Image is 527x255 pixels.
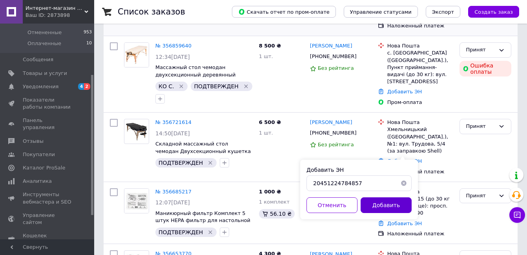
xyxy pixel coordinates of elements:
div: Чернігів, №15 (до 30 кг на одне місце): просп. Перемоги, 90 [387,195,453,217]
div: Хмельницький ([GEOGRAPHIC_DATA].), №1: вул. Трудова, 5/4 (за заправкою Shell) [387,126,453,155]
span: 1 000 ₴ [259,189,281,195]
span: ПОДТВЕРЖДЕН [194,83,238,89]
button: Скачать отчет по пром-оплате [232,6,336,18]
span: Аналитика [23,178,52,185]
div: [PHONE_NUMBER] [308,128,358,138]
svg: Удалить метку [207,229,213,235]
h1: Список заказов [118,7,185,16]
a: № 356859640 [155,43,191,49]
div: Наложенный платеж [387,168,453,175]
span: Управление статусами [350,9,412,15]
span: 953 [84,29,92,36]
div: Нова Пошта [387,188,453,195]
span: Экспорт [432,9,454,15]
div: Принят [466,46,495,54]
span: 12:34[DATE] [155,54,190,60]
span: ПОДТВЕРЖДЕН [159,229,203,235]
span: ПОДТВЕРЖДЕН [159,160,203,166]
img: Фото товару [124,121,149,142]
img: Фото товару [124,189,149,213]
button: Управление статусами [344,6,418,18]
span: Показатели работы компании [23,97,73,111]
div: Принят [466,192,495,200]
a: [PERSON_NAME] [310,119,352,126]
div: Нова Пошта [387,119,453,126]
a: Фото товару [124,119,149,144]
span: 4 [78,83,84,90]
div: [PHONE_NUMBER] [308,51,358,62]
a: [PERSON_NAME] [310,42,352,50]
a: Складной массажный стол чемодан Двухсекционный кушетка для массажа переносная ASPECT (светло-беже... [155,141,251,169]
span: 1 шт. [259,53,273,59]
svg: Удалить метку [243,83,249,89]
a: Массажный стол чемодан двухсекционный деревянный складной стол MAXIMUM кушетка для массажа перено... [155,64,246,92]
svg: Удалить метку [207,160,213,166]
span: Создать заказ [474,9,513,15]
span: Кошелек компании [23,232,73,246]
a: Добавить ЭН [387,158,422,164]
div: Пром-оплата [387,99,453,106]
span: 12:07[DATE] [155,199,190,206]
div: с. [GEOGRAPHIC_DATA] ([GEOGRAPHIC_DATA].), Пункт приймання-видачі (до 30 кг): вул. [STREET_ADDRESS] [387,49,453,85]
a: № 356685217 [155,189,191,195]
span: 1 комплект [259,199,290,205]
a: № 356721614 [155,119,191,125]
span: Уведомления [23,83,58,90]
label: Добавить ЭН [306,167,344,173]
img: Фото товару [124,43,149,67]
a: Создать заказ [460,9,519,15]
button: Очистить [396,175,412,191]
a: Добавить ЭН [387,89,422,95]
button: Экспорт [426,6,460,18]
span: 10 [86,40,92,47]
span: КО С. [159,83,174,89]
span: Оплаченные [27,40,61,47]
div: Наложенный платеж [387,22,453,29]
div: Принят [466,122,495,131]
span: 1 шт. [259,130,273,136]
div: 56.10 ₴ [259,209,295,219]
span: Каталог ProSale [23,164,65,171]
span: 8 500 ₴ [259,43,281,49]
div: Ошибка оплаты [460,61,511,76]
span: Отмененные [27,29,62,36]
span: Сообщения [23,56,53,63]
a: Фото товару [124,188,149,213]
span: 2 [84,83,90,90]
button: Добавить [361,197,412,213]
span: Интернет-магазин "M-Beauty" [26,5,84,12]
span: Панель управления [23,117,73,131]
div: Ваш ID: 2873898 [26,12,94,19]
span: Товары и услуги [23,70,67,77]
span: Без рейтинга [318,65,354,71]
span: 6 500 ₴ [259,119,281,125]
span: Управление сайтом [23,212,73,226]
span: 14:50[DATE] [155,130,190,137]
button: Создать заказ [468,6,519,18]
svg: Удалить метку [178,83,184,89]
div: Наложенный платеж [387,230,453,237]
a: Добавить ЭН [387,220,422,226]
button: Чат с покупателем [509,207,525,223]
span: Скачать отчет по пром-оплате [238,8,330,15]
span: Отзывы [23,138,44,145]
span: Покупатели [23,151,55,158]
button: Отменить [306,197,357,213]
a: Фото товару [124,42,149,67]
a: Маникюрный фильтр Комплект 5 штук HEPA фильтр для настольной вытяжки для маникюра [PERSON_NAME] 5... [155,210,250,238]
span: Без рейтинга [318,142,354,148]
div: Нова Пошта [387,42,453,49]
span: Инструменты вебмастера и SEO [23,191,73,205]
